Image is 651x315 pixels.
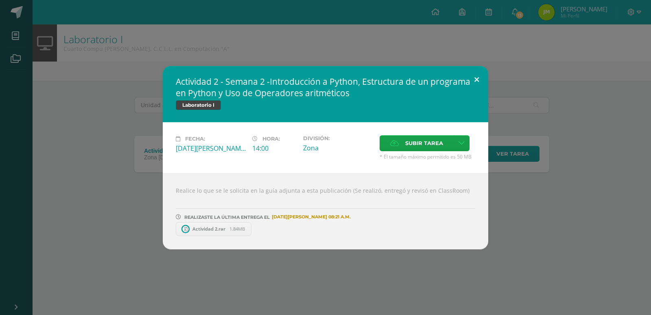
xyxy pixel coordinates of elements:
[163,173,488,249] div: Realice lo que se le solicita en la guía adjunta a esta publicación (Se realizó, entregó y revisó...
[229,226,245,232] span: 1.84MB
[176,222,251,236] a: Actividad 2.rar 1.84MB
[252,144,297,153] div: 14:00
[405,136,443,151] span: Subir tarea
[303,143,373,152] div: Zona
[303,135,373,141] label: División:
[184,214,270,220] span: REALIZASTE LA ÚLTIMA ENTREGA EL
[188,226,229,232] span: Actividad 2.rar
[262,136,280,142] span: Hora:
[176,100,221,110] span: Laboratorio I
[176,144,246,153] div: [DATE][PERSON_NAME]
[176,76,475,99] h2: Actividad 2 - Semana 2 -Introducción a Python, Estructura de un programa en Python y Uso de Opera...
[185,136,205,142] span: Fecha:
[380,153,475,160] span: * El tamaño máximo permitido es 50 MB
[465,66,488,94] button: Close (Esc)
